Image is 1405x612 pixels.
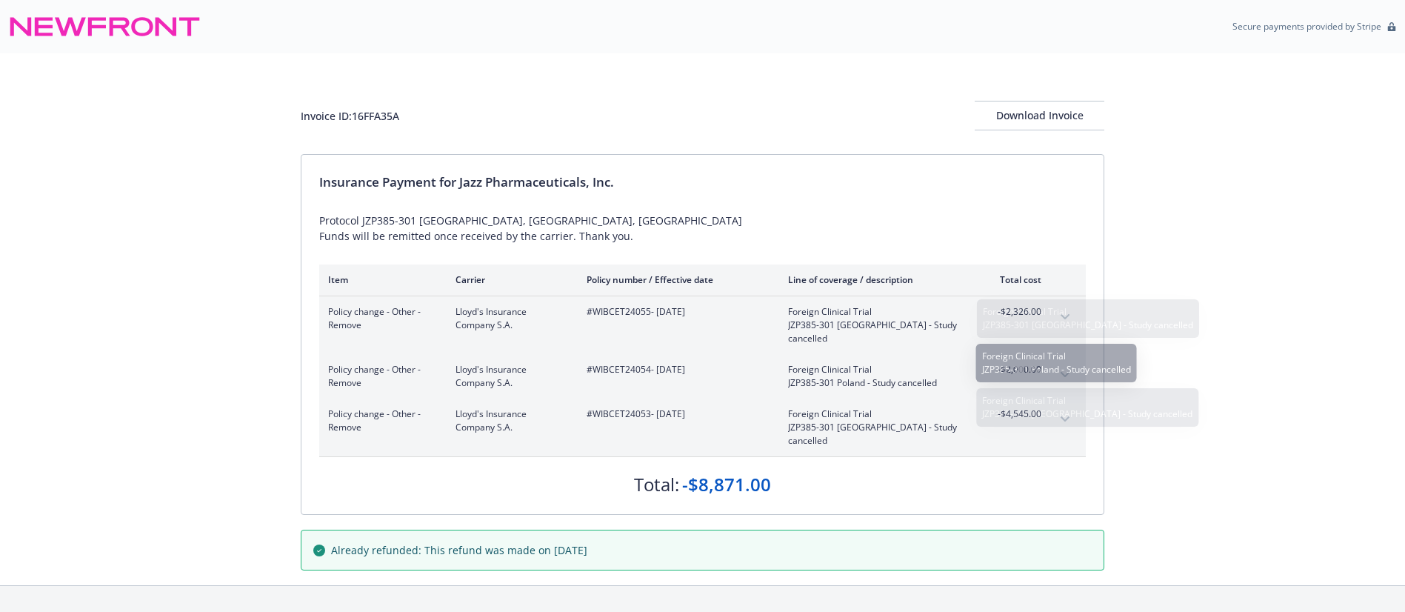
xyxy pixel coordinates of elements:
span: Lloyd's Insurance Company S.A. [455,305,563,332]
span: Lloyd's Insurance Company S.A. [455,363,563,390]
span: Foreign Clinical TrialJZP385-301 [GEOGRAPHIC_DATA] - Study cancelled [788,408,962,448]
div: Protocol JZP385-301 [GEOGRAPHIC_DATA], [GEOGRAPHIC_DATA], [GEOGRAPHIC_DATA] Funds will be remitte... [319,213,1086,244]
p: Secure payments provided by Stripe [1232,20,1381,33]
div: Line of coverage / description [788,273,962,286]
span: Foreign Clinical TrialJZP385-301 [GEOGRAPHIC_DATA] - Study cancelled [788,305,962,345]
span: Already refunded: This refund was made on [DATE] [331,542,587,558]
span: #WIBCET24054 - [DATE] [587,363,764,376]
span: Foreign Clinical TrialJZP385-301 Poland - Study cancelled [788,363,962,390]
div: Carrier [455,273,563,286]
span: Foreign Clinical Trial [788,408,962,421]
span: Policy change - Other - Remove [328,363,432,390]
span: JZP385-301 [GEOGRAPHIC_DATA] - Study cancelled [788,421,962,448]
span: Foreign Clinical Trial [788,305,962,319]
span: Lloyd's Insurance Company S.A. [455,408,563,434]
div: Total cost [986,273,1041,286]
div: Item [328,273,432,286]
button: expand content [1053,363,1077,387]
div: -$8,871.00 [682,472,771,497]
div: Total: [634,472,679,497]
div: Policy change - Other - RemoveLloyd's Insurance Company S.A.#WIBCET24053- [DATE]Foreign Clinical ... [319,399,1086,456]
button: Download Invoice [975,101,1104,130]
span: JZP385-301 [GEOGRAPHIC_DATA] - Study cancelled [788,319,962,345]
span: Policy change - Other - Remove [328,408,432,434]
div: Insurance Payment for Jazz Pharmaceuticals, Inc. [319,173,1086,192]
span: JZP385-301 Poland - Study cancelled [788,376,962,390]
span: #WIBCET24055 - [DATE] [587,305,764,319]
div: Policy number / Effective date [587,273,764,286]
div: Policy change - Other - RemoveLloyd's Insurance Company S.A.#WIBCET24054- [DATE]Foreign Clinical ... [319,354,1086,399]
span: #WIBCET24053 - [DATE] [587,408,764,421]
button: expand content [1053,408,1077,431]
span: Foreign Clinical Trial [788,363,962,376]
span: Policy change - Other - Remove [328,305,432,332]
div: Policy change - Other - RemoveLloyd's Insurance Company S.A.#WIBCET24055- [DATE]Foreign Clinical ... [319,296,1086,354]
div: Invoice ID: 16FFA35A [301,108,399,124]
